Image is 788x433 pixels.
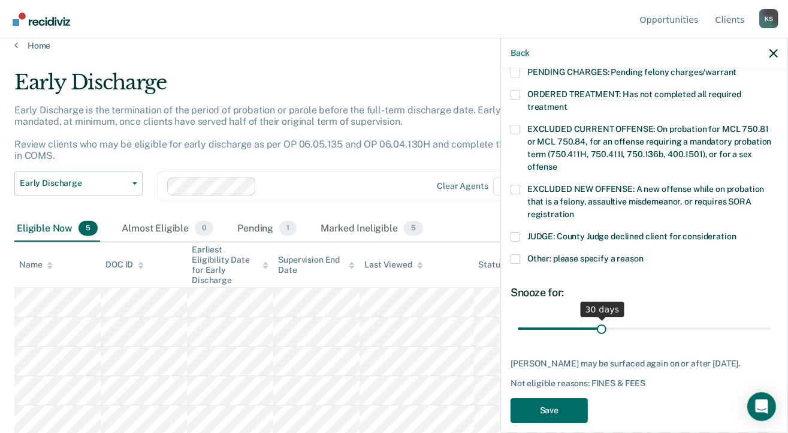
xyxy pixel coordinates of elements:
[279,221,297,236] span: 1
[493,177,531,196] span: D2
[511,48,530,58] button: Back
[19,260,53,270] div: Name
[581,302,624,317] div: 30 days
[511,378,778,389] div: Not eligible reasons: FINES & FEES
[13,13,70,26] img: Recidiviz
[195,221,213,236] span: 0
[364,260,422,270] div: Last Viewed
[14,40,774,51] a: Home
[747,392,776,421] div: Open Intercom Messenger
[235,216,299,242] div: Pending
[278,255,355,275] div: Supervision End Date
[511,286,778,299] div: Snooze for:
[404,221,423,236] span: 5
[527,124,771,172] span: EXCLUDED CURRENT OFFENSE: On probation for MCL 750.81 or MCL 750.84, for an offense requiring a m...
[759,9,778,28] button: Profile dropdown button
[527,67,736,77] span: PENDING CHARGES: Pending felony charges/warrant
[192,245,268,285] div: Earliest Eligibility Date for Early Discharge
[759,9,778,28] div: K S
[318,216,425,242] div: Marked Ineligible
[511,359,778,369] div: [PERSON_NAME] may be surfaced again on or after [DATE].
[479,260,505,270] div: Status
[14,104,605,162] p: Early Discharge is the termination of the period of probation or parole before the full-term disc...
[79,221,98,236] span: 5
[511,398,588,423] button: Save
[527,184,764,219] span: EXCLUDED NEW OFFENSE: A new offense while on probation that is a felony, assaultive misdemeanor, ...
[527,89,741,112] span: ORDERED TREATMENT: Has not completed all required treatment
[105,260,144,270] div: DOC ID
[527,231,736,241] span: JUDGE: County Judge declined client for consideration
[119,216,216,242] div: Almost Eligible
[14,70,605,104] div: Early Discharge
[20,178,128,188] span: Early Discharge
[437,181,488,191] div: Clear agents
[527,254,644,263] span: Other: please specify a reason
[14,216,100,242] div: Eligible Now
